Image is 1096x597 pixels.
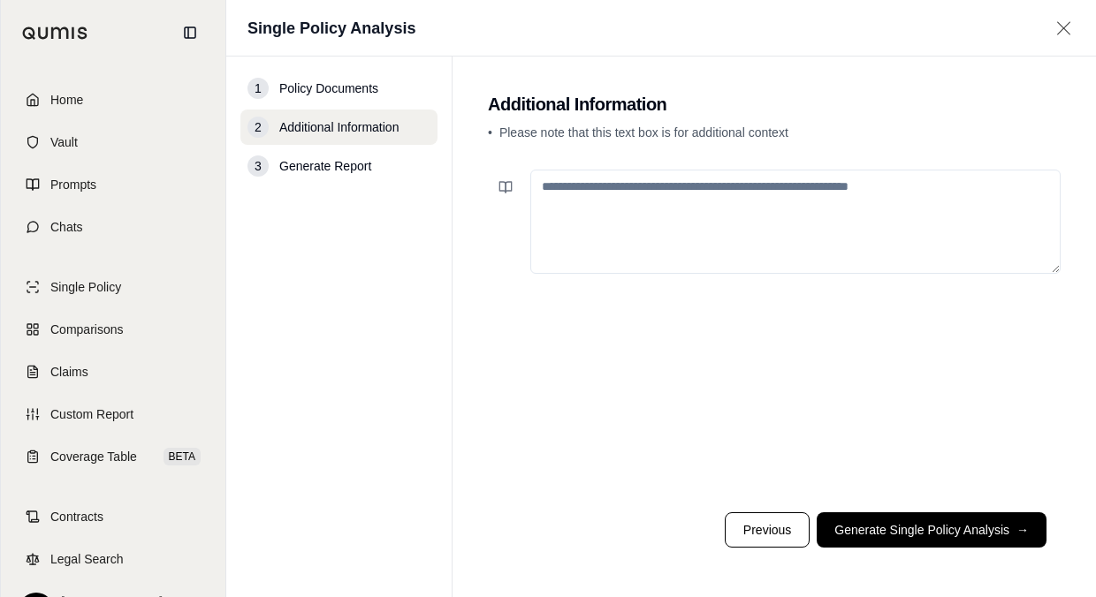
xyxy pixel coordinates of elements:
[279,118,399,136] span: Additional Information
[247,117,269,138] div: 2
[11,268,215,306] a: Single Policy
[725,512,810,548] button: Previous
[11,165,215,204] a: Prompts
[11,208,215,246] a: Chats
[50,133,78,151] span: Vault
[279,157,371,175] span: Generate Report
[50,363,88,381] span: Claims
[11,395,215,434] a: Custom Report
[11,352,215,391] a: Claims
[11,437,215,476] a: Coverage TableBETA
[279,79,378,97] span: Policy Documents
[11,310,215,349] a: Comparisons
[488,92,1061,117] h2: Additional Information
[22,26,88,40] img: Qumis Logo
[1016,521,1029,539] span: →
[50,508,103,525] span: Contracts
[11,497,215,536] a: Contracts
[50,550,124,568] span: Legal Search
[247,155,269,177] div: 3
[499,125,788,140] span: Please note that this text box is for additional context
[50,278,121,296] span: Single Policy
[176,19,204,47] button: Collapse sidebar
[50,321,123,338] span: Comparisons
[11,80,215,119] a: Home
[247,16,415,41] h1: Single Policy Analysis
[817,512,1047,548] button: Generate Single Policy Analysis→
[11,123,215,162] a: Vault
[50,448,137,465] span: Coverage Table
[11,540,215,578] a: Legal Search
[488,125,492,140] span: •
[50,176,96,193] span: Prompts
[164,448,201,465] span: BETA
[50,91,83,109] span: Home
[50,218,83,236] span: Chats
[50,405,133,423] span: Custom Report
[247,78,269,99] div: 1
